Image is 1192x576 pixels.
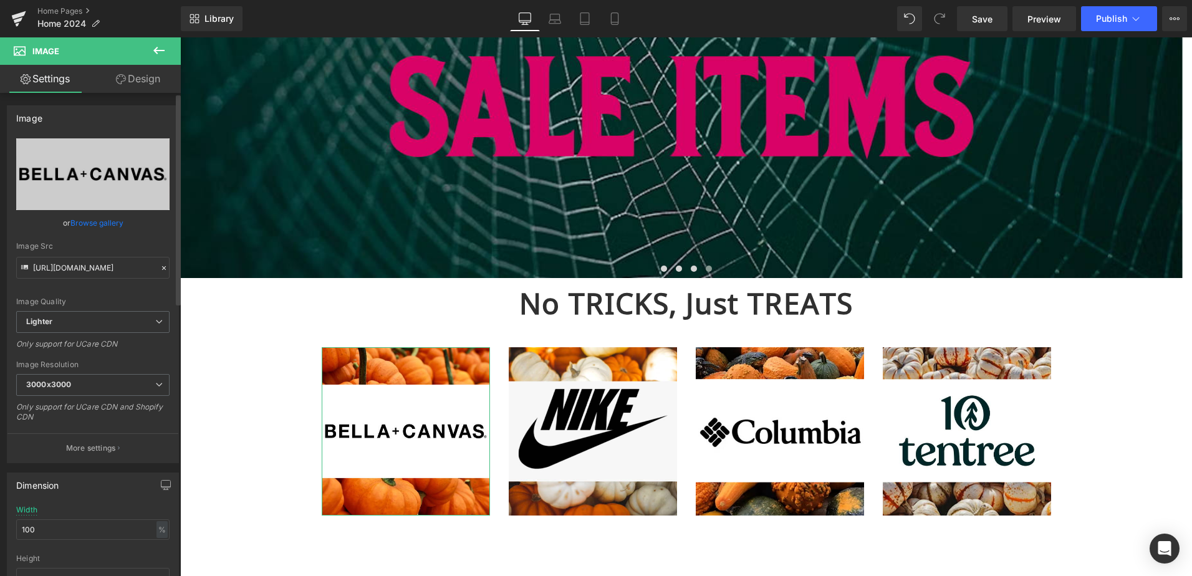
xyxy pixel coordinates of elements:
button: Publish [1081,6,1157,31]
a: Design [93,65,183,93]
button: More settings [7,433,178,463]
div: Open Intercom Messenger [1150,534,1180,564]
a: Laptop [540,6,570,31]
div: Image Src [16,242,170,251]
span: Image [32,46,59,56]
a: New Library [181,6,243,31]
b: Lighter [26,317,52,326]
div: % [156,521,168,538]
div: Only support for UCare CDN and Shopify CDN [16,402,170,430]
span: Publish [1096,14,1127,24]
a: Mobile [600,6,630,31]
div: Image Resolution [16,360,170,369]
a: Preview [1012,6,1076,31]
button: More [1162,6,1187,31]
span: Home 2024 [37,19,86,29]
input: Link [16,257,170,279]
div: or [16,216,170,229]
div: Height [16,554,170,563]
b: 3000x3000 [26,380,71,389]
span: Save [972,12,993,26]
button: Redo [927,6,952,31]
div: Dimension [16,473,59,491]
p: More settings [66,443,116,454]
div: Image Quality [16,297,170,306]
button: Undo [897,6,922,31]
span: Preview [1027,12,1061,26]
div: Image [16,106,42,123]
a: Home Pages [37,6,181,16]
a: Desktop [510,6,540,31]
div: Width [16,506,37,514]
span: Library [204,13,234,24]
input: auto [16,519,170,540]
a: Browse gallery [70,212,123,234]
a: Tablet [570,6,600,31]
div: Only support for UCare CDN [16,339,170,357]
